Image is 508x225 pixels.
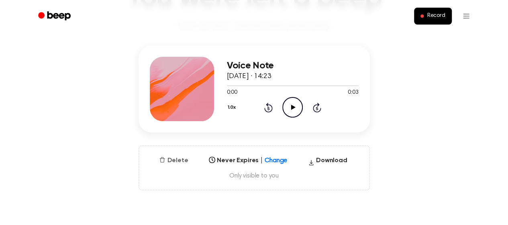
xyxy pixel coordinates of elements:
[457,6,476,26] button: Open menu
[227,89,237,97] span: 0:00
[227,60,359,71] h3: Voice Note
[227,101,239,114] button: 1.0x
[348,89,358,97] span: 0:03
[305,156,351,169] button: Download
[427,12,445,20] span: Record
[156,156,191,165] button: Delete
[227,73,271,80] span: [DATE] · 14:23
[414,8,451,25] button: Record
[33,8,78,24] a: Beep
[149,172,359,180] span: Only visible to you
